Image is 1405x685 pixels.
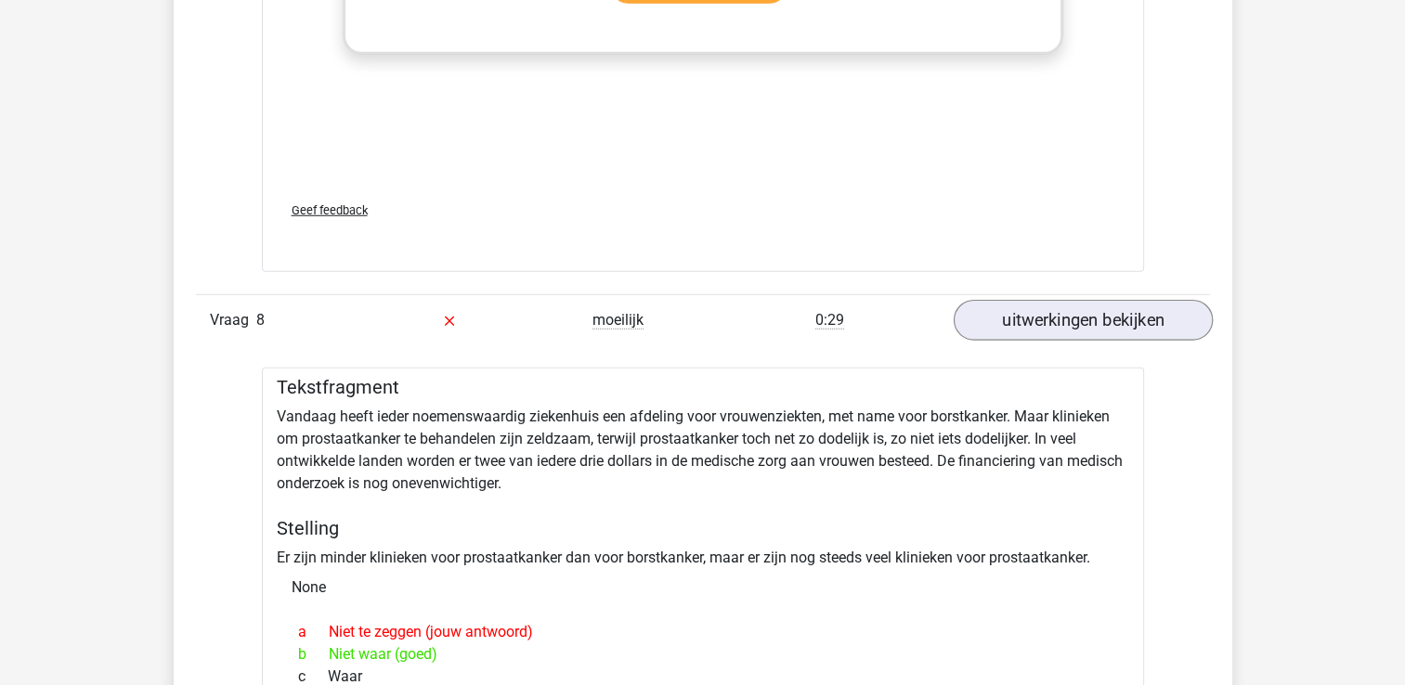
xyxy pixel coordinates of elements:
span: b [298,643,329,666]
span: Geef feedback [292,203,368,217]
div: Niet waar (goed) [284,643,1122,666]
a: uitwerkingen bekijken [953,300,1212,341]
div: Niet te zeggen (jouw antwoord) [284,621,1122,643]
h5: Tekstfragment [277,376,1129,398]
div: None [277,569,1129,606]
span: 8 [256,311,265,329]
span: a [298,621,329,643]
span: moeilijk [592,311,644,330]
span: 0:29 [815,311,844,330]
span: Vraag [210,309,256,331]
h5: Stelling [277,517,1129,539]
